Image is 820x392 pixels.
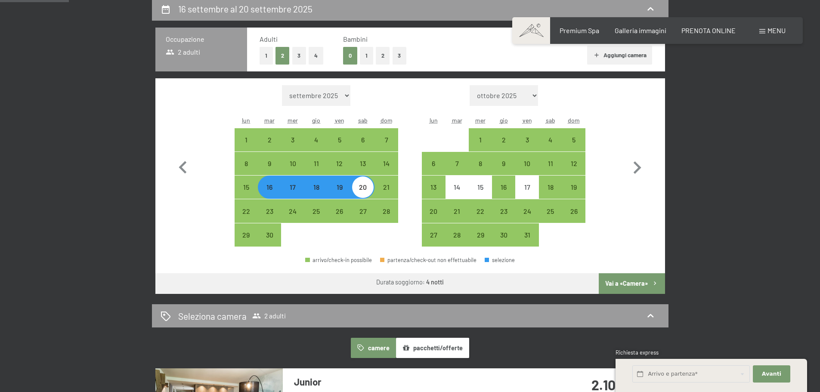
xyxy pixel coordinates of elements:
h2: 16 settembre al 20 settembre 2025 [178,3,313,14]
div: 2 [259,136,280,158]
div: 25 [540,208,561,229]
button: 3 [292,47,306,65]
div: arrivo/check-in possibile [492,223,515,247]
div: 24 [516,208,538,229]
span: 2 adulti [252,312,286,320]
div: Wed Oct 08 2025 [469,152,492,175]
div: arrivo/check-in possibile [351,152,374,175]
div: Mon Sep 15 2025 [235,176,258,199]
div: Thu Oct 16 2025 [492,176,515,199]
div: Tue Oct 21 2025 [446,199,469,222]
div: arrivo/check-in possibile [539,199,562,222]
div: 19 [563,184,585,205]
abbr: sabato [358,117,368,124]
div: arrivo/check-in possibile [469,199,492,222]
div: Tue Oct 07 2025 [446,152,469,175]
div: Wed Oct 01 2025 [469,128,492,151]
div: Thu Oct 23 2025 [492,199,515,222]
div: 11 [306,160,327,182]
div: 1 [470,136,491,158]
h3: Occupazione [166,34,237,44]
abbr: mercoledì [475,117,486,124]
div: arrivo/check-in possibile [422,199,445,222]
span: Menu [767,26,786,34]
div: 10 [282,160,303,182]
div: arrivo/check-in possibile [235,152,258,175]
div: arrivo/check-in possibile [492,152,515,175]
div: Sun Sep 14 2025 [374,152,398,175]
div: arrivo/check-in possibile [515,152,538,175]
div: Sat Sep 13 2025 [351,152,374,175]
a: Premium Spa [560,26,599,34]
div: 26 [563,208,585,229]
div: Thu Oct 02 2025 [492,128,515,151]
span: Adulti [260,35,278,43]
div: Mon Sep 22 2025 [235,199,258,222]
div: arrivo/check-in possibile [305,128,328,151]
div: 26 [329,208,350,229]
div: 10 [516,160,538,182]
div: arrivo/check-in possibile [258,199,281,222]
div: 6 [423,160,444,182]
div: 8 [235,160,257,182]
div: Tue Sep 16 2025 [258,176,281,199]
div: Fri Oct 10 2025 [515,152,538,175]
div: 1 [235,136,257,158]
div: 11 [540,160,561,182]
div: 4 [540,136,561,158]
div: 15 [235,184,257,205]
button: Avanti [753,365,790,383]
div: 22 [235,208,257,229]
div: Sun Sep 07 2025 [374,128,398,151]
div: arrivo/check-in non effettuabile [515,176,538,199]
abbr: domenica [381,117,393,124]
a: PRENOTA ONLINE [681,26,736,34]
div: arrivo/check-in possibile [515,199,538,222]
div: 28 [375,208,397,229]
abbr: giovedì [500,117,508,124]
abbr: mercoledì [288,117,298,124]
div: arrivo/check-in possibile [258,152,281,175]
span: Bambini [343,35,368,43]
div: Wed Sep 03 2025 [281,128,304,151]
div: arrivo/check-in possibile [515,223,538,247]
div: Mon Oct 20 2025 [422,199,445,222]
div: 14 [375,160,397,182]
button: Mese successivo [625,85,650,247]
div: 9 [259,160,280,182]
div: arrivo/check-in possibile [351,199,374,222]
div: 29 [235,231,257,253]
div: 16 [493,184,514,205]
span: Galleria immagini [615,26,666,34]
div: Wed Sep 10 2025 [281,152,304,175]
div: 7 [446,160,468,182]
div: 13 [423,184,444,205]
div: 23 [493,208,514,229]
div: 19 [329,184,350,205]
abbr: martedì [452,117,462,124]
div: Mon Sep 29 2025 [235,223,258,247]
button: 0 [343,47,357,65]
abbr: lunedì [430,117,438,124]
div: Fri Sep 12 2025 [328,152,351,175]
div: 7 [375,136,397,158]
div: 9 [493,160,514,182]
div: arrivo/check-in possibile [492,199,515,222]
div: arrivo/check-in possibile [351,128,374,151]
div: 4 [306,136,327,158]
div: arrivo/check-in possibile [469,223,492,247]
button: Mese precedente [170,85,195,247]
div: 5 [329,136,350,158]
div: arrivo/check-in possibile [281,199,304,222]
div: arrivo/check-in possibile [328,176,351,199]
div: arrivo/check-in possibile [305,176,328,199]
div: Tue Sep 23 2025 [258,199,281,222]
div: Sat Oct 25 2025 [539,199,562,222]
div: 18 [540,184,561,205]
div: arrivo/check-in possibile [305,257,372,263]
div: 29 [470,231,491,253]
div: 30 [259,231,280,253]
div: 6 [352,136,374,158]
